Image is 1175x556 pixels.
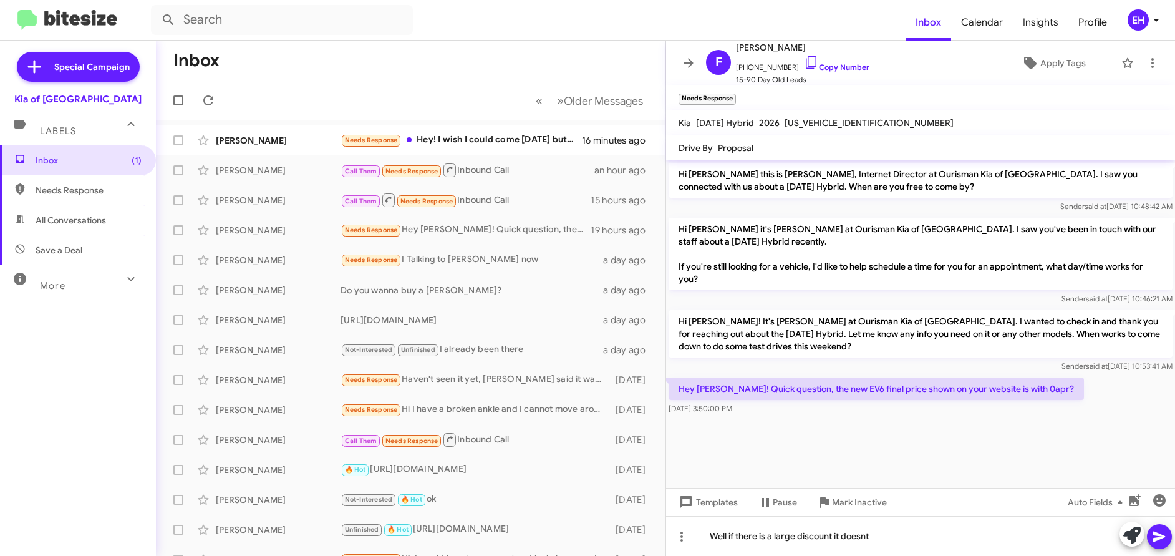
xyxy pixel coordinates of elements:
div: a day ago [603,284,655,296]
button: Templates [666,491,748,514]
span: All Conversations [36,214,106,227]
input: Search [151,5,413,35]
span: Older Messages [564,94,643,108]
a: Insights [1013,4,1068,41]
span: Not-Interested [345,346,393,354]
div: [DATE] [610,404,655,416]
div: Inbound Call [341,162,594,178]
span: 🔥 Hot [387,525,409,534]
span: Sender [DATE] 10:48:42 AM [1060,202,1173,211]
span: Needs Response [345,256,398,264]
button: Next [549,88,650,114]
a: Inbox [906,4,951,41]
span: Sender [DATE] 10:46:21 AM [1061,294,1173,303]
span: Needs Response [345,136,398,144]
span: [US_VEHICLE_IDENTIFICATION_NUMBER] [785,117,954,129]
button: EH [1117,9,1161,31]
div: [DATE] [610,524,655,536]
small: Needs Response [679,94,736,105]
div: [PERSON_NAME] [216,194,341,207]
div: EH [1128,9,1149,31]
span: Proposal [718,142,753,154]
p: Hi [PERSON_NAME]! It's [PERSON_NAME] at Ourisman Kia of [GEOGRAPHIC_DATA]. I wanted to check in a... [669,310,1173,358]
div: [URL][DOMAIN_NAME] [341,522,610,537]
div: Kia of [GEOGRAPHIC_DATA] [14,93,142,105]
a: Copy Number [804,62,869,72]
span: Mark Inactive [832,491,887,514]
div: [PERSON_NAME] [216,224,341,237]
div: 16 minutes ago [582,134,655,147]
div: Hey [PERSON_NAME]! Quick question, the new EV6 final price shown on your website is with 0apr? [341,223,591,237]
div: Inbound Call [341,192,591,208]
div: 15 hours ago [591,194,655,207]
div: [PERSON_NAME] [216,284,341,296]
a: Calendar [951,4,1013,41]
span: Needs Response [345,226,398,234]
span: Apply Tags [1040,52,1086,74]
span: (1) [132,154,142,167]
div: [URL][DOMAIN_NAME] [341,314,603,326]
a: Special Campaign [17,52,140,82]
button: Previous [528,88,550,114]
button: Pause [748,491,807,514]
div: [DATE] [610,374,655,386]
span: 2026 [759,117,780,129]
span: More [40,280,65,291]
div: an hour ago [594,164,655,177]
span: » [557,93,564,109]
span: Needs Response [345,406,398,414]
div: Hi I have a broken ankle and I cannot move around much if you provide me your best out the door p... [341,402,610,417]
span: 15-90 Day Old Leads [736,74,869,86]
button: Mark Inactive [807,491,897,514]
span: 🔥 Hot [345,466,366,474]
div: [DATE] [610,494,655,506]
span: [DATE] Hybrid [696,117,754,129]
div: 19 hours ago [591,224,655,237]
button: Auto Fields [1058,491,1138,514]
div: Do you wanna buy a [PERSON_NAME]? [341,284,603,296]
span: Needs Response [345,376,398,384]
div: [PERSON_NAME] [216,404,341,416]
div: [PERSON_NAME] [216,434,341,446]
span: Unfinished [345,525,379,534]
span: Not-Interested [345,495,393,504]
a: Profile [1068,4,1117,41]
div: [PERSON_NAME] [216,314,341,326]
div: [DATE] [610,464,655,476]
div: [PERSON_NAME] [216,134,341,147]
span: Inbox [36,154,142,167]
div: a day ago [603,254,655,266]
div: [PERSON_NAME] [216,494,341,506]
span: Call Them [345,437,377,445]
span: Needs Response [385,437,438,445]
span: Pause [773,491,797,514]
span: Special Campaign [54,61,130,73]
button: Apply Tags [991,52,1115,74]
div: ok [341,492,610,507]
span: Call Them [345,167,377,175]
span: 🔥 Hot [401,495,422,504]
div: I already been there [341,343,603,357]
div: [PERSON_NAME] [216,464,341,476]
span: Sender [DATE] 10:53:41 AM [1061,361,1173,371]
div: [PERSON_NAME] [216,344,341,356]
div: [PERSON_NAME] [216,254,341,266]
span: [DATE] 3:50:00 PM [669,404,732,413]
div: a day ago [603,314,655,326]
div: [PERSON_NAME] [216,524,341,536]
span: Templates [676,491,738,514]
div: a day ago [603,344,655,356]
div: [URL][DOMAIN_NAME] [341,462,610,477]
div: Haven't seen it yet, [PERSON_NAME] said it wasn't here when I spoke to him earlier [341,373,610,387]
span: [PHONE_NUMBER] [736,55,869,74]
div: [DATE] [610,434,655,446]
div: Hey! I wish I could come [DATE] but not possible. Have to help my dad. He only two days post op a... [341,133,582,147]
span: Needs Response [385,167,438,175]
span: said at [1085,202,1106,211]
span: Kia [679,117,691,129]
p: Hey [PERSON_NAME]! Quick question, the new EV6 final price shown on your website is with 0apr? [669,378,1084,400]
